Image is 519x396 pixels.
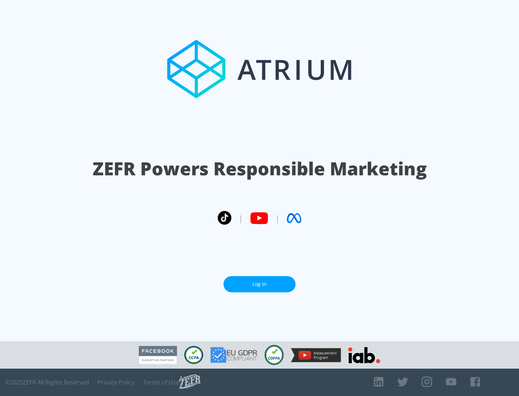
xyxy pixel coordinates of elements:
span: © 2025 ZEFR All Rights Reserved [5,379,89,386]
a: Terms of Use [143,379,179,386]
h1: ZEFR Powers Responsible Marketing [93,156,427,181]
img: GDPR Compliant [210,347,257,363]
img: CCPA Compliant [184,346,203,364]
span: | [239,213,243,224]
a: Log In [223,276,296,292]
img: COPPA Compliant [265,345,284,365]
img: Facebook Marketing Partner [139,346,177,364]
span: | [275,213,280,224]
a: Privacy Policy [98,379,134,386]
img: YouTube Measurement Program [291,348,341,362]
img: IAB [348,347,380,363]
